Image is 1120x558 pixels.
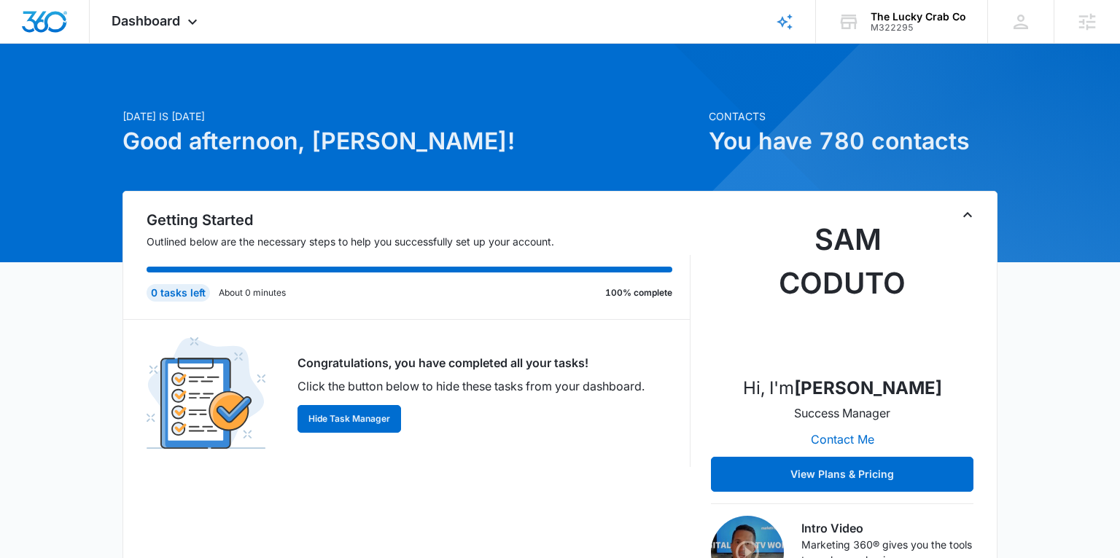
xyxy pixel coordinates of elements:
span: Dashboard [112,13,180,28]
p: About 0 minutes [219,286,286,299]
p: Hi, I'm [743,375,942,401]
h3: Intro Video [801,519,973,537]
div: account id [871,23,966,33]
p: Congratulations, you have completed all your tasks! [297,354,645,372]
button: Contact Me [796,422,889,457]
p: 100% complete [605,286,672,299]
button: Toggle Collapse [959,206,976,224]
p: Click the button below to hide these tasks from your dashboard. [297,377,645,395]
p: Outlined below are the necessary steps to help you successfully set up your account. [147,234,691,249]
div: account name [871,11,966,23]
img: Sam Coduto [769,218,915,364]
p: Success Manager [794,404,890,422]
strong: [PERSON_NAME] [794,377,942,398]
p: [DATE] is [DATE] [122,109,700,124]
div: 0 tasks left [147,284,210,302]
button: View Plans & Pricing [711,457,973,492]
p: Contacts [709,109,997,124]
h2: Getting Started [147,209,691,231]
button: Hide Task Manager [297,405,401,433]
h1: You have 780 contacts [709,124,997,159]
h1: Good afternoon, [PERSON_NAME]! [122,124,700,159]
